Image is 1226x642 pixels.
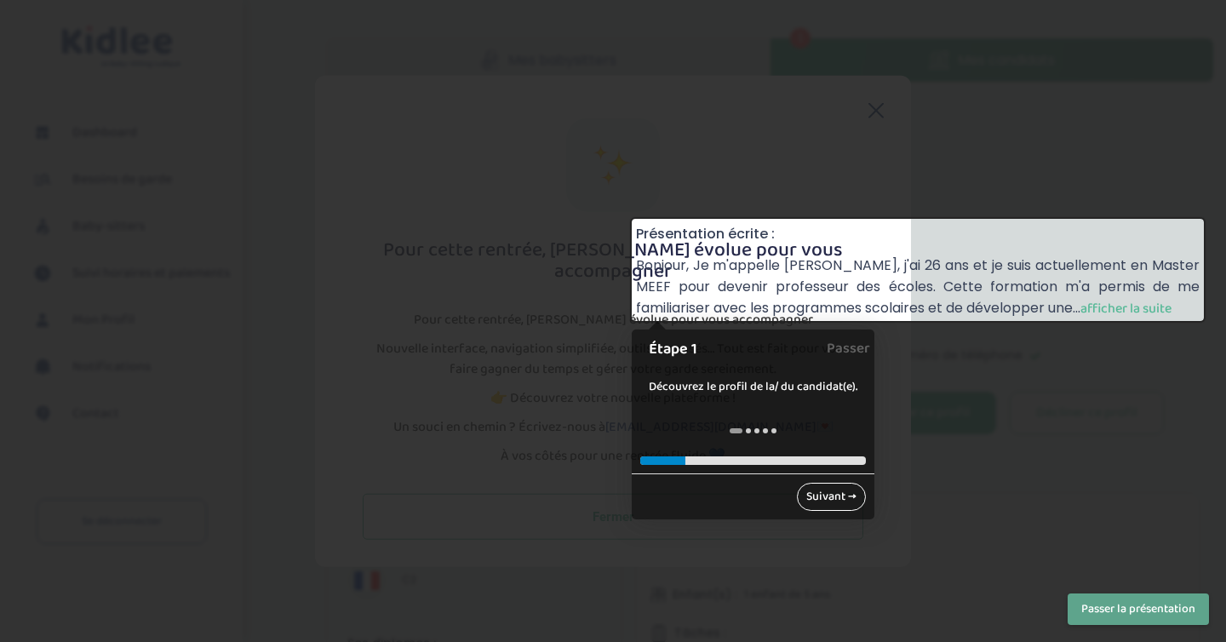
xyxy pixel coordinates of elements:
[636,255,1200,319] p: Bonjour, Je m'appelle [PERSON_NAME], j'ai 26 ans et je suis actuellement en Master MEEF pour deve...
[649,338,837,361] h1: Étape 1
[1068,593,1209,625] button: Passer la présentation
[636,223,1200,244] h4: Présentation écrite :
[632,361,874,413] div: Découvrez le profil de la/ du candidat(e).
[827,330,870,368] a: Passer
[1080,298,1172,319] span: afficher la suite
[797,483,866,511] a: Suivant →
